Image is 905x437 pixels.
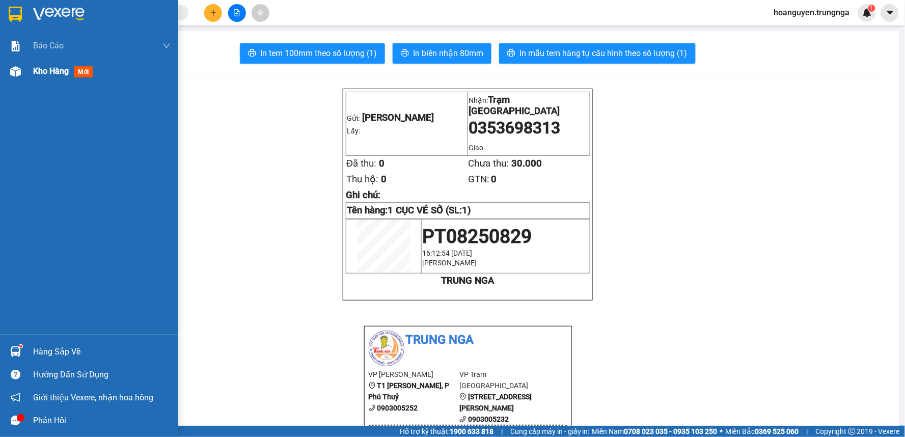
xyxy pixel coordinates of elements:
strong: 0708 023 035 - 0935 103 250 [624,427,718,435]
span: mới [74,66,93,77]
span: printer [401,49,409,59]
button: aim [252,4,269,22]
span: file-add [233,9,240,16]
span: 16:12:54 [DATE] [422,249,472,257]
span: Kho hàng [33,66,69,76]
img: logo.jpg [5,5,41,41]
button: printerIn biên nhận 80mm [393,43,491,64]
span: 1 [870,5,873,12]
span: ⚪️ [720,429,723,433]
span: hoanguyen.trungnga [766,6,858,19]
span: Chưa thu: [468,158,509,169]
span: Giới thiệu Vexere, nhận hoa hồng [33,391,153,404]
span: Cung cấp máy in - giấy in: [510,426,590,437]
span: 0 [379,158,385,169]
span: caret-down [886,8,895,17]
span: message [11,416,20,425]
span: Giao: [469,144,485,152]
span: Trạm [GEOGRAPHIC_DATA] [469,94,560,117]
p: Nhận: [469,94,589,117]
span: [PERSON_NAME] [422,259,477,267]
li: VP [PERSON_NAME] [369,369,460,380]
span: In mẫu tem hàng tự cấu hình theo số lượng (1) [519,47,688,60]
span: In tem 100mm theo số lượng (1) [260,47,377,60]
strong: 1900 633 818 [450,427,493,435]
span: Lấy: [347,127,360,135]
sup: 1 [19,345,22,348]
li: Trung Nga [5,5,148,24]
button: printerIn mẫu tem hàng tự cấu hình theo số lượng (1) [499,43,696,64]
div: Phản hồi [33,413,171,428]
img: warehouse-icon [10,66,21,77]
span: aim [257,9,264,16]
img: warehouse-icon [10,346,21,357]
span: environment [459,393,467,400]
span: question-circle [11,370,20,379]
b: T1 [PERSON_NAME], P Phú Thuỷ [369,381,450,401]
button: plus [204,4,222,22]
span: printer [507,49,515,59]
span: GTN: [468,174,489,185]
sup: 1 [868,5,875,12]
b: 0903005232 [468,415,509,423]
span: Miền Bắc [726,426,799,437]
img: logo.jpg [369,331,404,366]
span: Miền Nam [592,426,718,437]
strong: TRUNG NGA [441,275,494,286]
b: 0903005252 [377,404,418,412]
span: PT08250829 [422,225,532,248]
span: 0353698313 [469,118,560,138]
span: 0 [491,174,497,185]
img: logo-vxr [9,7,22,22]
img: icon-new-feature [863,8,872,17]
li: Trung Nga [369,331,567,350]
span: 0 [381,174,387,185]
span: | [501,426,503,437]
li: VP [PERSON_NAME] [5,43,70,54]
p: Gửi: [347,112,467,123]
span: phone [459,416,467,423]
span: Hỗ trợ kỹ thuật: [400,426,493,437]
span: 1) [462,205,472,216]
b: T1 [PERSON_NAME], P Phú Thuỷ [5,56,67,87]
span: plus [210,9,217,16]
div: Hướng dẫn sử dụng [33,367,171,383]
span: Đã thu: [346,158,376,169]
span: In biên nhận 80mm [413,47,483,60]
span: Thu hộ: [346,174,378,185]
span: environment [5,57,12,64]
span: Báo cáo [33,39,64,52]
span: copyright [848,428,856,435]
span: Ghi chú: [346,189,380,201]
span: down [162,42,171,50]
button: file-add [228,4,246,22]
strong: Tên hàng: [347,205,472,216]
span: notification [11,393,20,402]
span: printer [248,49,256,59]
span: | [807,426,808,437]
button: printerIn tem 100mm theo số lượng (1) [240,43,385,64]
strong: 0369 525 060 [755,427,799,435]
span: [PERSON_NAME] [362,112,434,123]
div: Hàng sắp về [33,344,171,360]
li: VP Trạm [GEOGRAPHIC_DATA] [459,369,551,391]
span: phone [369,404,376,412]
li: VP Trạm [GEOGRAPHIC_DATA] [70,43,135,77]
span: environment [369,382,376,389]
button: caret-down [881,4,899,22]
span: 1 CỤC VÉ SỐ (SL: [388,205,472,216]
img: solution-icon [10,41,21,51]
b: [STREET_ADDRESS][PERSON_NAME] [459,393,532,412]
span: 30.000 [511,158,542,169]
